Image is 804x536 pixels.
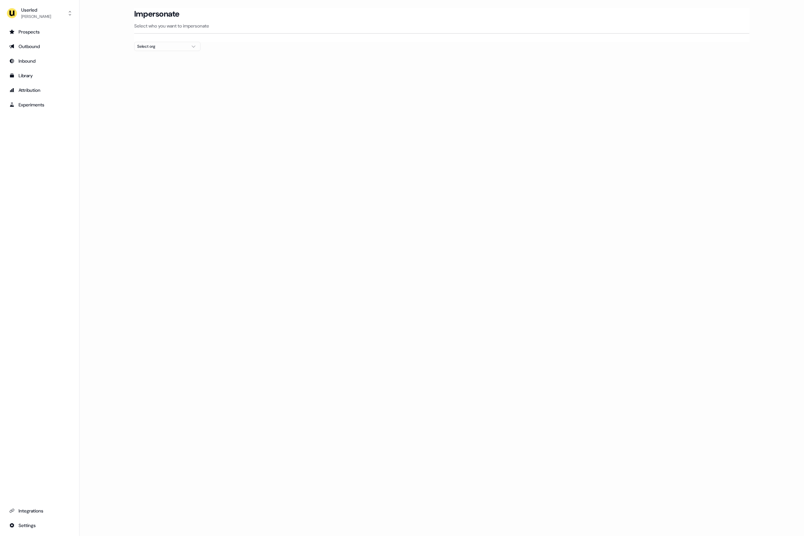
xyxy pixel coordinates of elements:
a: Go to integrations [5,506,74,516]
div: Inbound [9,58,70,64]
h3: Impersonate [134,9,180,19]
button: Userled[PERSON_NAME] [5,5,74,21]
a: Go to integrations [5,520,74,531]
div: [PERSON_NAME] [21,13,51,20]
div: Experiments [9,101,70,108]
a: Go to outbound experience [5,41,74,52]
div: Outbound [9,43,70,50]
div: Userled [21,7,51,13]
div: Library [9,72,70,79]
p: Select who you want to impersonate [134,23,749,29]
a: Go to templates [5,70,74,81]
div: Prospects [9,29,70,35]
a: Go to attribution [5,85,74,95]
a: Go to Inbound [5,56,74,66]
a: Go to experiments [5,99,74,110]
div: Settings [9,522,70,529]
button: Select org [134,42,201,51]
a: Go to prospects [5,27,74,37]
div: Integrations [9,507,70,514]
div: Select org [137,43,187,50]
div: Attribution [9,87,70,93]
